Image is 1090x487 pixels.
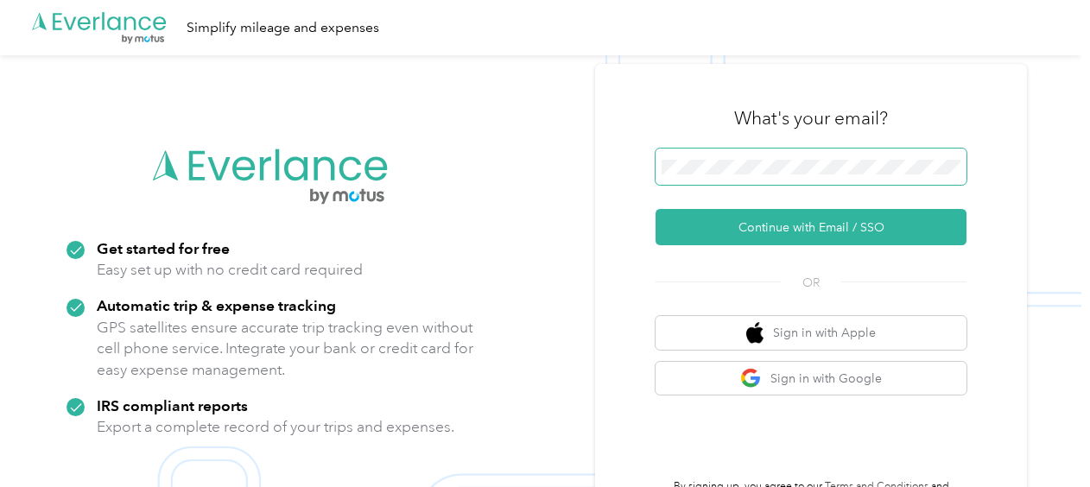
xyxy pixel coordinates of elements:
strong: Automatic trip & expense tracking [97,296,336,314]
span: OR [781,274,841,292]
p: GPS satellites ensure accurate trip tracking even without cell phone service. Integrate your bank... [97,317,474,381]
img: google logo [740,368,762,389]
strong: IRS compliant reports [97,396,248,414]
button: apple logoSign in with Apple [656,316,966,350]
div: Simplify mileage and expenses [187,17,379,39]
button: Continue with Email / SSO [656,209,966,245]
img: apple logo [746,322,764,344]
strong: Get started for free [97,239,230,257]
button: google logoSign in with Google [656,362,966,395]
p: Easy set up with no credit card required [97,259,363,281]
h3: What's your email? [734,106,888,130]
p: Export a complete record of your trips and expenses. [97,416,454,438]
